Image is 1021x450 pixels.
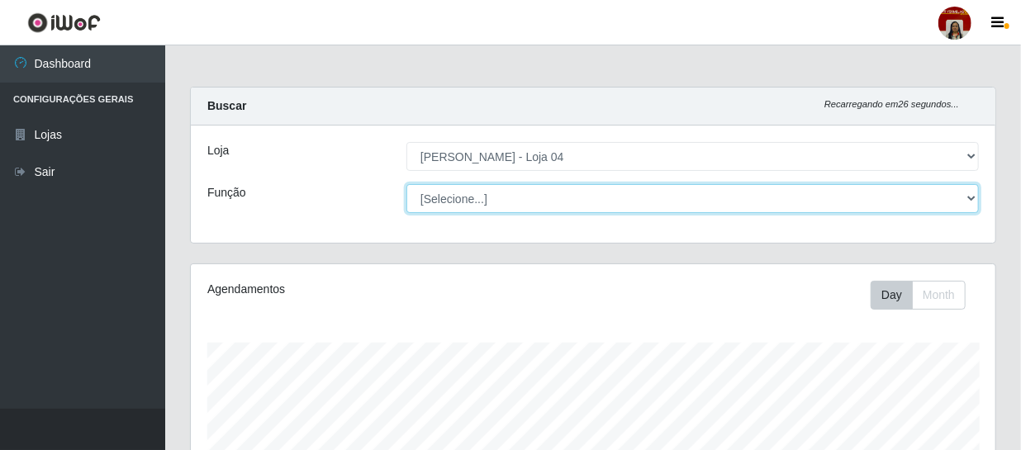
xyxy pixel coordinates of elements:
strong: Buscar [207,99,246,112]
label: Loja [207,142,229,159]
img: CoreUI Logo [27,12,101,33]
div: First group [871,281,966,310]
div: Agendamentos [207,281,515,298]
button: Day [871,281,913,310]
div: Toolbar with button groups [871,281,979,310]
label: Função [207,184,246,201]
i: Recarregando em 26 segundos... [824,99,959,109]
button: Month [912,281,966,310]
